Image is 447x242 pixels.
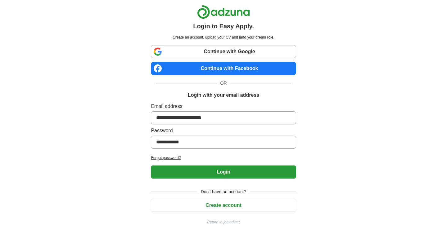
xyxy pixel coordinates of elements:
[151,127,296,134] label: Password
[197,5,250,19] img: Adzuna logo
[152,35,295,40] p: Create an account, upload your CV and land your dream role.
[217,80,231,86] span: OR
[151,199,296,212] button: Create account
[151,165,296,179] button: Login
[151,103,296,110] label: Email address
[151,45,296,58] a: Continue with Google
[151,202,296,208] a: Create account
[151,219,296,225] a: Return to job advert
[151,62,296,75] a: Continue with Facebook
[197,188,250,195] span: Don't have an account?
[193,21,254,31] h1: Login to Easy Apply.
[188,91,259,99] h1: Login with your email address
[151,155,296,161] a: Forgot password?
